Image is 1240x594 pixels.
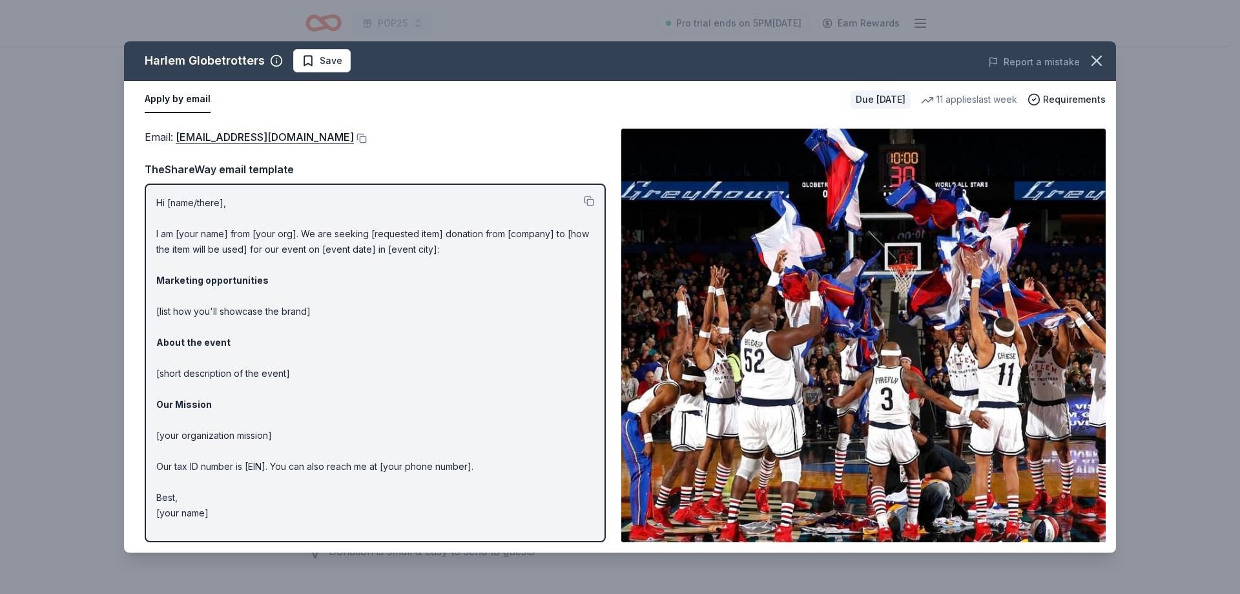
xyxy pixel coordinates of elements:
[156,399,212,410] strong: Our Mission
[621,129,1106,542] img: Image for Harlem Globetrotters
[176,129,354,145] a: [EMAIL_ADDRESS][DOMAIN_NAME]
[145,161,606,178] div: TheShareWay email template
[145,50,265,71] div: Harlem Globetrotters
[1028,92,1106,107] button: Requirements
[156,195,594,521] p: Hi [name/there], I am [your name] from [your org]. We are seeking [requested item] donation from ...
[1043,92,1106,107] span: Requirements
[921,92,1017,107] div: 11 applies last week
[156,275,269,286] strong: Marketing opportunities
[851,90,911,109] div: Due [DATE]
[145,131,354,143] span: Email :
[293,49,351,72] button: Save
[145,86,211,113] button: Apply by email
[988,54,1080,70] button: Report a mistake
[156,337,231,348] strong: About the event
[320,53,342,69] span: Save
